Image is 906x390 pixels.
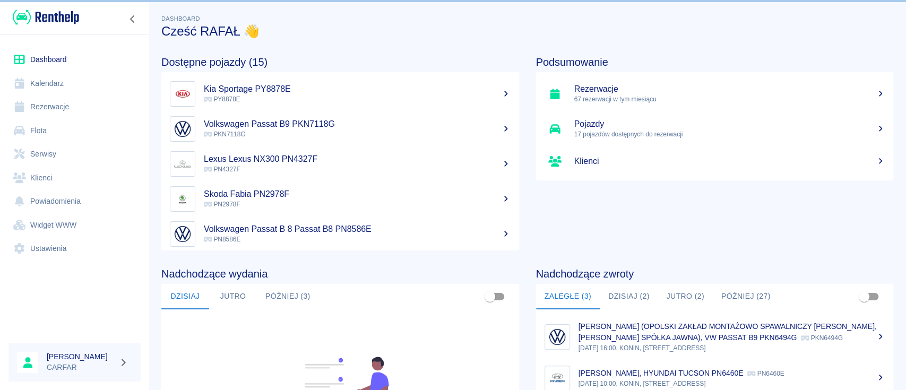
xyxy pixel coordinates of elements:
[801,334,843,342] p: PKN6494G
[172,224,193,244] img: Image
[8,189,141,213] a: Powiadomienia
[579,322,877,342] p: [PERSON_NAME] (OPOLSKI ZAKŁAD MONTAŻOWO SPAWALNICZY [PERSON_NAME], [PERSON_NAME] SPÓŁKA JAWNA), V...
[8,119,141,143] a: Flota
[547,327,567,347] img: Image
[161,146,519,181] a: ImageLexus Lexus NX300 PN4327F PN4327F
[204,189,511,200] h5: Skoda Fabia PN2978F
[600,284,658,309] button: Dzisiaj (2)
[172,154,193,174] img: Image
[8,166,141,190] a: Klienci
[161,24,893,39] h3: Cześć RAFAŁ 👋
[579,343,885,353] p: [DATE] 16:00, KONIN, [STREET_ADDRESS]
[204,84,511,94] h5: Kia Sportage PY8878E
[204,119,511,129] h5: Volkswagen Passat B9 PKN7118G
[574,129,885,139] p: 17 pojazdów dostępnych do rezerwacji
[204,131,246,138] span: PKN7118G
[574,119,885,129] h5: Pojazdy
[713,284,779,309] button: Później (27)
[8,72,141,96] a: Kalendarz
[854,287,874,307] span: Pokaż przypisane tylko do mnie
[172,189,193,209] img: Image
[204,96,240,103] span: PY8878E
[204,166,240,173] span: PN4327F
[161,267,519,280] h4: Nadchodzące wydania
[547,368,567,388] img: Image
[536,76,894,111] a: Rezerwacje67 rezerwacji w tym miesiącu
[257,284,319,309] button: Później (3)
[204,201,240,208] span: PN2978F
[204,236,240,243] span: PN8586E
[161,181,519,216] a: ImageSkoda Fabia PN2978F PN2978F
[13,8,79,26] img: Renthelp logo
[8,95,141,119] a: Rezerwacje
[161,111,519,146] a: ImageVolkswagen Passat B9 PKN7118G PKN7118G
[8,213,141,237] a: Widget WWW
[574,156,885,167] h5: Klienci
[47,362,115,373] p: CARFAR
[125,12,141,26] button: Zwiń nawigację
[8,48,141,72] a: Dashboard
[658,284,712,309] button: Jutro (2)
[8,237,141,261] a: Ustawienia
[161,56,519,68] h4: Dostępne pojazdy (15)
[172,84,193,104] img: Image
[161,15,200,22] span: Dashboard
[47,351,115,362] h6: [PERSON_NAME]
[204,224,511,235] h5: Volkswagen Passat B 8 Passat B8 PN8586E
[574,94,885,104] p: 67 rezerwacji w tym miesiącu
[536,146,894,176] a: Klienci
[172,119,193,139] img: Image
[579,379,885,388] p: [DATE] 10:00, KONIN, [STREET_ADDRESS]
[204,154,511,164] h5: Lexus Lexus NX300 PN4327F
[480,287,500,307] span: Pokaż przypisane tylko do mnie
[8,142,141,166] a: Serwisy
[8,8,79,26] a: Renthelp logo
[161,284,209,309] button: Dzisiaj
[536,314,894,360] a: Image[PERSON_NAME] (OPOLSKI ZAKŁAD MONTAŻOWO SPAWALNICZY [PERSON_NAME], [PERSON_NAME] SPÓŁKA JAWN...
[536,56,894,68] h4: Podsumowanie
[536,111,894,146] a: Pojazdy17 pojazdów dostępnych do rezerwacji
[747,370,784,377] p: PN6460E
[536,267,894,280] h4: Nadchodzące zwroty
[209,284,257,309] button: Jutro
[574,84,885,94] h5: Rezerwacje
[579,369,744,377] p: [PERSON_NAME], HYUNDAI TUCSON PN6460E
[161,76,519,111] a: ImageKia Sportage PY8878E PY8878E
[536,284,600,309] button: Zaległe (3)
[161,216,519,252] a: ImageVolkswagen Passat B 8 Passat B8 PN8586E PN8586E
